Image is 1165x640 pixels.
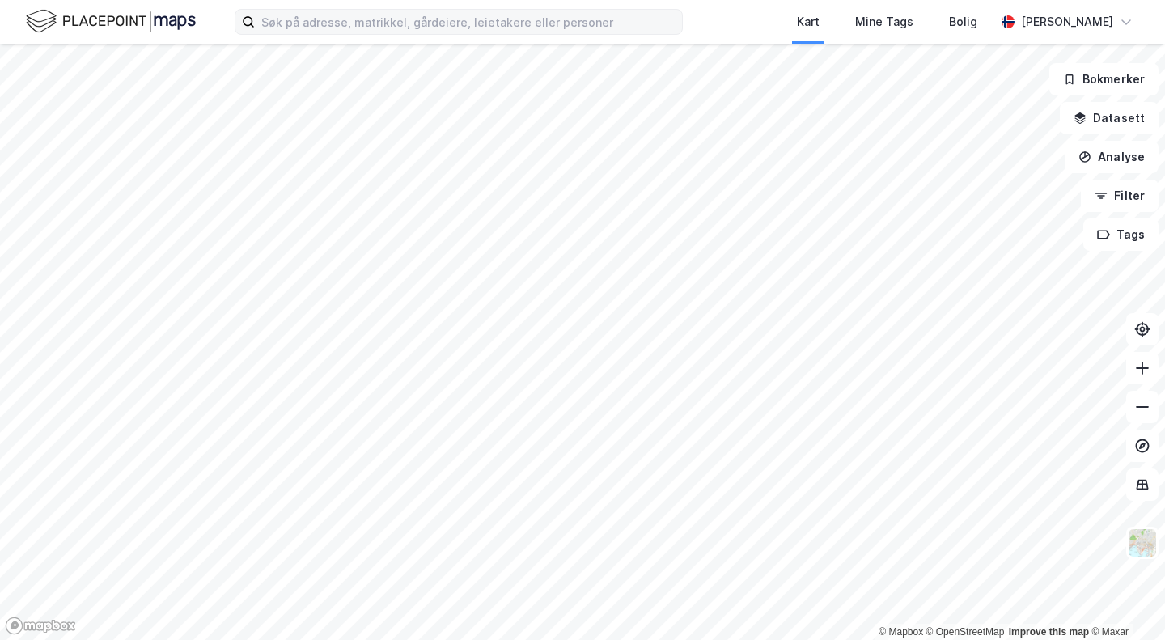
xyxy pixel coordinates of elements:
[1081,180,1159,212] button: Filter
[797,12,820,32] div: Kart
[1021,12,1113,32] div: [PERSON_NAME]
[1009,626,1089,638] a: Improve this map
[1060,102,1159,134] button: Datasett
[1084,562,1165,640] iframe: Chat Widget
[1065,141,1159,173] button: Analyse
[255,10,682,34] input: Søk på adresse, matrikkel, gårdeiere, leietakere eller personer
[926,626,1005,638] a: OpenStreetMap
[1127,528,1158,558] img: Z
[1084,562,1165,640] div: Kontrollprogram for chat
[949,12,977,32] div: Bolig
[879,626,923,638] a: Mapbox
[26,7,196,36] img: logo.f888ab2527a4732fd821a326f86c7f29.svg
[855,12,913,32] div: Mine Tags
[1049,63,1159,95] button: Bokmerker
[1083,218,1159,251] button: Tags
[5,617,76,635] a: Mapbox homepage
